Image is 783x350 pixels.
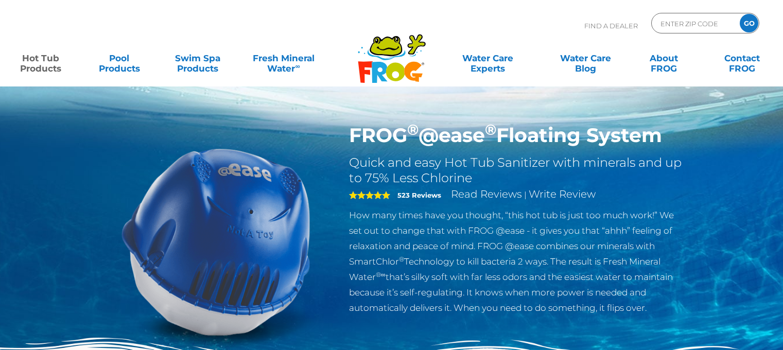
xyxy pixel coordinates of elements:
[529,188,596,200] a: Write Review
[10,48,71,68] a: Hot TubProducts
[438,48,537,68] a: Water CareExperts
[524,190,527,200] span: |
[451,188,522,200] a: Read Reviews
[352,21,431,83] img: Frog Products Logo
[246,48,322,68] a: Fresh MineralWater∞
[584,13,638,39] p: Find A Dealer
[712,48,773,68] a: ContactFROG
[349,207,685,316] p: How many times have you thought, “this hot tub is just too much work!” We set out to change that ...
[89,48,149,68] a: PoolProducts
[407,120,419,138] sup: ®
[349,191,390,199] span: 5
[633,48,694,68] a: AboutFROG
[376,271,386,278] sup: ®∞
[349,124,685,147] h1: FROG @ease Floating System
[485,120,496,138] sup: ®
[349,155,685,186] h2: Quick and easy Hot Tub Sanitizer with minerals and up to 75% Less Chlorine
[555,48,616,68] a: Water CareBlog
[740,14,758,32] input: GO
[167,48,228,68] a: Swim SpaProducts
[397,191,441,199] strong: 523 Reviews
[399,255,404,263] sup: ®
[295,62,300,70] sup: ∞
